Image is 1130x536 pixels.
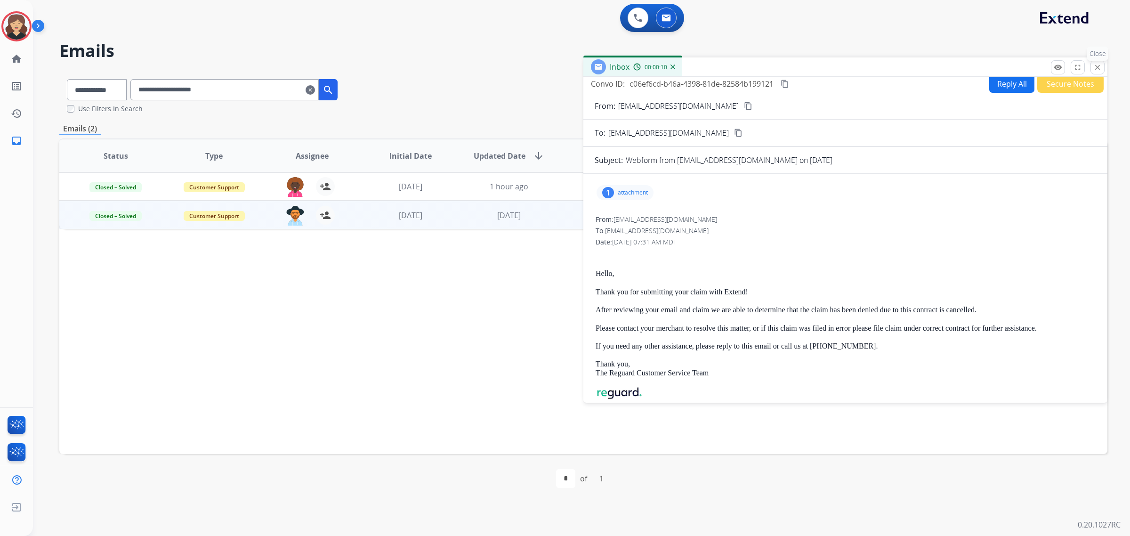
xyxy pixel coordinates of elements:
p: Subject: [595,154,623,166]
mat-icon: content_copy [734,129,743,137]
span: [DATE] [399,210,422,220]
p: Close [1087,47,1108,61]
div: 1 [602,187,614,198]
mat-icon: home [11,53,22,65]
span: 00:00:10 [645,64,667,71]
span: [EMAIL_ADDRESS][DOMAIN_NAME] [605,226,709,235]
span: Type [205,150,223,162]
p: Please contact your merchant to resolve this matter, or if this claim was filed in error please f... [596,324,1095,333]
span: Assignee [296,150,329,162]
span: Customer Support [184,182,245,192]
p: 0.20.1027RC [1078,519,1121,530]
span: [DATE] 07:31 AM MDT [612,237,677,246]
span: [EMAIL_ADDRESS][DOMAIN_NAME] [608,127,729,138]
img: agent-avatar [286,206,305,226]
mat-icon: fullscreen [1073,63,1082,72]
mat-icon: clear [306,84,315,96]
p: If you need any other assistance, please reply to this email or call us at [PHONE_NUMBER]. [596,342,1095,350]
img: Reguard+Logotype+Color_WBG_S.png [596,387,643,400]
p: Hello, [596,269,1095,278]
label: Use Filters In Search [78,104,143,114]
p: attachment [618,189,648,196]
div: Date: [596,237,1095,247]
span: [DATE] [497,210,521,220]
p: Thank you, The Reguard Customer Service Team [596,360,1095,377]
mat-icon: person_add [320,181,331,192]
mat-icon: close [1093,63,1102,72]
mat-icon: remove_red_eye [1054,63,1062,72]
mat-icon: content_copy [781,80,789,88]
mat-icon: list_alt [11,81,22,92]
button: Reply All [989,74,1034,93]
p: From: [595,100,615,112]
span: Inbox [610,62,630,72]
mat-icon: arrow_downward [533,150,544,162]
mat-icon: inbox [11,135,22,146]
div: 1 [592,469,611,488]
span: Customer Support [184,211,245,221]
mat-icon: search [323,84,334,96]
div: of [580,473,587,484]
p: To: [595,127,605,138]
button: Secure Notes [1037,74,1104,93]
span: Closed – Solved [89,182,142,192]
p: After reviewing your email and claim we are able to determine that the claim has been denied due ... [596,306,1095,314]
span: Updated Date [474,150,525,162]
h2: Emails [59,41,1107,60]
mat-icon: person_add [320,210,331,221]
span: Status [104,150,128,162]
img: agent-avatar [286,177,305,197]
span: [DATE] [399,181,422,192]
span: Initial Date [389,150,432,162]
span: 1 hour ago [490,181,528,192]
p: [EMAIL_ADDRESS][DOMAIN_NAME] [618,100,739,112]
p: Thank you for submitting your claim with Extend! [596,288,1095,296]
img: avatar [3,13,30,40]
button: Close [1090,60,1105,74]
span: c06ef6cd-b46a-4398-81de-82584b199121 [630,79,774,89]
mat-icon: content_copy [744,102,752,110]
p: Emails (2) [59,123,101,135]
div: From: [596,215,1095,224]
p: Webform from [EMAIL_ADDRESS][DOMAIN_NAME] on [DATE] [626,154,832,166]
div: To: [596,226,1095,236]
span: Closed – Solved [89,211,142,221]
span: [EMAIL_ADDRESS][DOMAIN_NAME] [613,215,717,224]
p: Convo ID: [591,78,625,89]
mat-icon: history [11,108,22,119]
